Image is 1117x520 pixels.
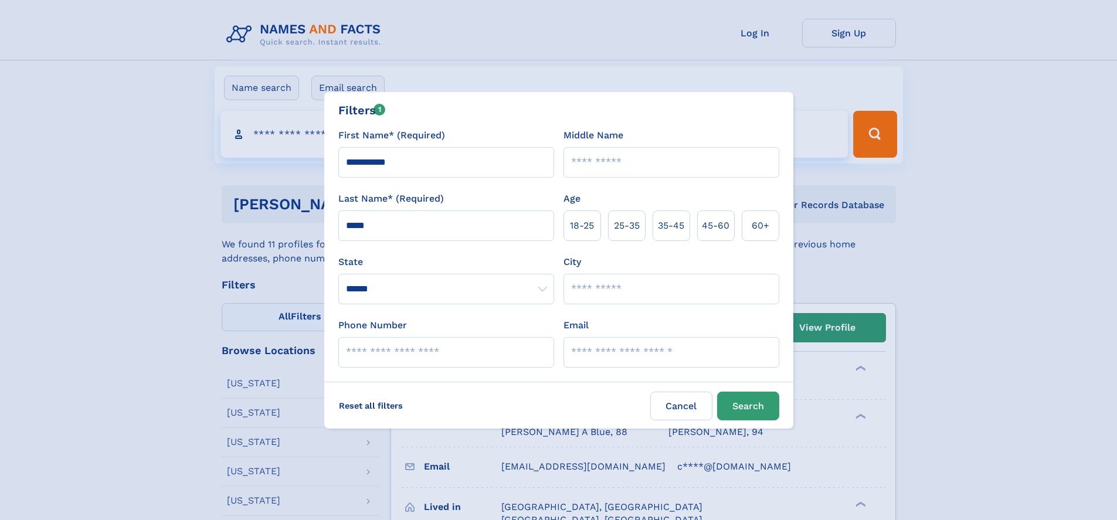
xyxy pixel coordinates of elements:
label: Cancel [650,392,712,420]
label: Last Name* (Required) [338,192,444,206]
label: State [338,255,554,269]
span: 35‑45 [658,219,684,233]
label: Email [563,318,589,332]
span: 60+ [752,219,769,233]
div: Filters [338,101,386,119]
label: Reset all filters [331,392,410,420]
label: City [563,255,581,269]
button: Search [717,392,779,420]
span: 25‑35 [614,219,640,233]
span: 45‑60 [702,219,729,233]
span: 18‑25 [570,219,594,233]
label: Age [563,192,580,206]
label: Phone Number [338,318,407,332]
label: First Name* (Required) [338,128,445,142]
label: Middle Name [563,128,623,142]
